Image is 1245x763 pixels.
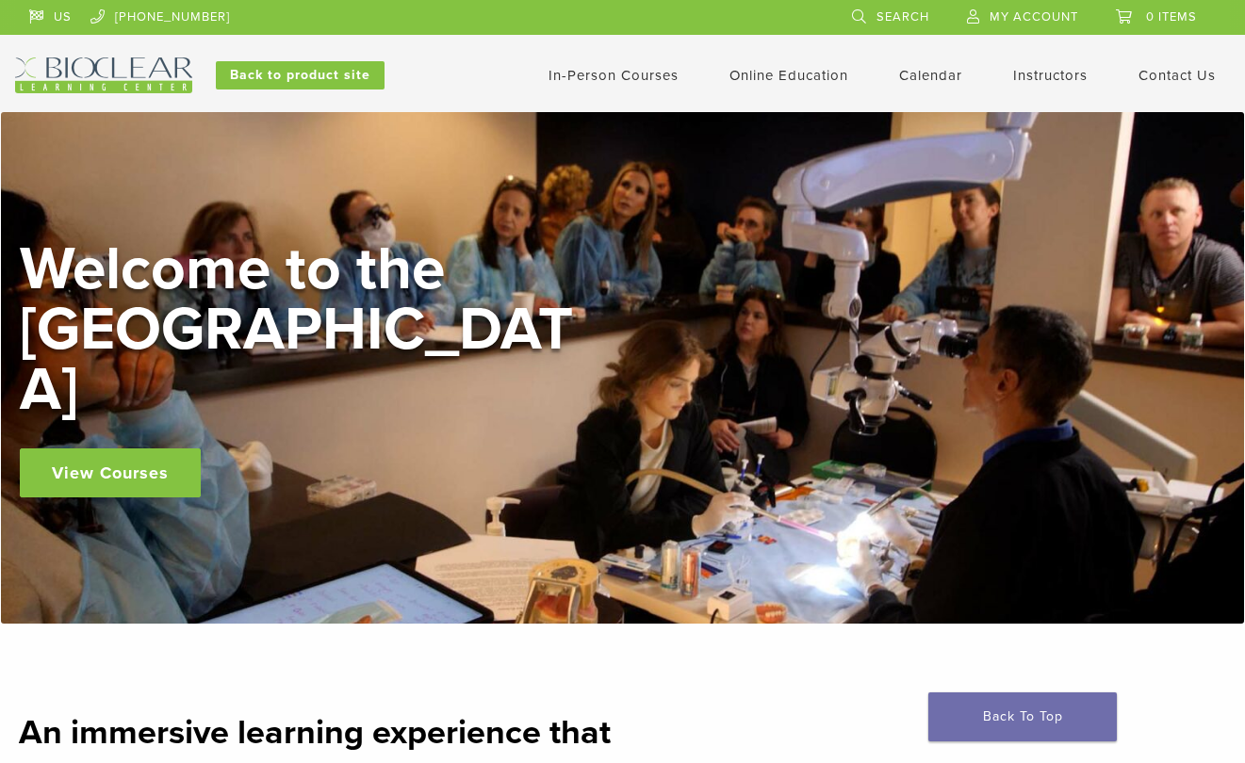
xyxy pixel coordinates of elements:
span: My Account [990,9,1078,24]
a: In-Person Courses [549,67,679,84]
a: Instructors [1013,67,1088,84]
a: Back to product site [216,61,385,89]
a: Calendar [899,67,962,84]
h2: Welcome to the [GEOGRAPHIC_DATA] [20,239,585,420]
a: Back To Top [928,692,1117,741]
span: 0 items [1146,9,1197,24]
a: Contact Us [1139,67,1216,84]
img: Bioclear [15,57,192,93]
a: Online Education [729,67,848,84]
span: Search [876,9,929,24]
a: View Courses [20,448,201,497]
